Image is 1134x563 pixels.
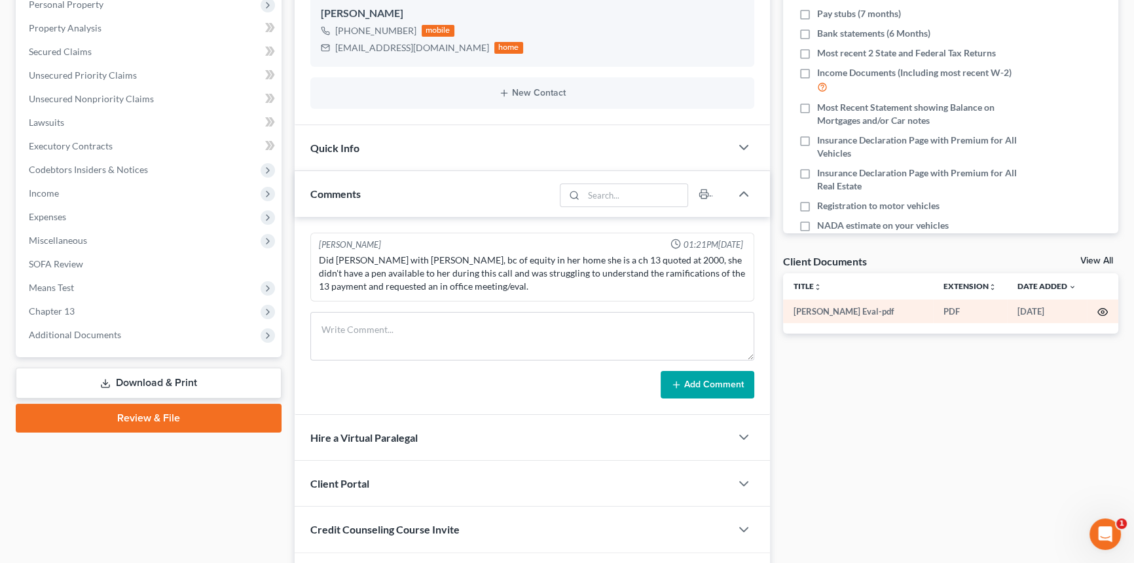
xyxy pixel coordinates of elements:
span: Most recent 2 State and Federal Tax Returns [817,47,996,60]
div: Did [PERSON_NAME] with [PERSON_NAME], bc of equity in her home she is a ch 13 quoted at 2000, she... [319,254,746,293]
i: unfold_more [814,283,822,291]
td: [PERSON_NAME] Eval-pdf [783,300,934,323]
span: Pay stubs (7 months) [817,7,901,20]
a: Unsecured Nonpriority Claims [18,87,282,111]
span: Quick Info [310,142,359,154]
span: Executory Contracts [29,140,113,151]
span: Bank statements (6 Months) [817,27,930,40]
a: Date Added expand_more [1017,281,1076,291]
a: Unsecured Priority Claims [18,64,282,87]
span: Unsecured Nonpriority Claims [29,93,154,104]
span: Unsecured Priority Claims [29,69,137,81]
span: NADA estimate on your vehicles [817,219,949,232]
a: Property Analysis [18,16,282,40]
a: Extensionunfold_more [943,281,997,291]
a: View All [1080,256,1113,265]
span: Comments [310,187,361,200]
span: Insurance Declaration Page with Premium for All Vehicles [817,134,1023,160]
a: Executory Contracts [18,134,282,158]
span: Additional Documents [29,329,121,340]
div: Client Documents [783,254,867,268]
span: Registration to motor vehicles [817,199,940,212]
div: [PHONE_NUMBER] [335,24,416,37]
a: Secured Claims [18,40,282,64]
div: [PERSON_NAME] [319,239,381,251]
span: SOFA Review [29,258,83,269]
div: mobile [422,25,454,37]
div: home [494,42,523,54]
a: Lawsuits [18,111,282,134]
span: Income [29,187,59,199]
span: Secured Claims [29,46,92,57]
span: 1 [1116,518,1127,529]
span: Credit Counseling Course Invite [310,523,460,535]
span: Hire a Virtual Paralegal [310,431,418,444]
span: Lawsuits [29,117,64,128]
span: Miscellaneous [29,235,87,246]
span: Chapter 13 [29,305,75,317]
a: Review & File [16,404,282,433]
button: Add Comment [661,371,754,398]
span: Means Test [29,282,74,293]
td: PDF [933,300,1007,323]
span: Insurance Declaration Page with Premium for All Real Estate [817,166,1023,193]
td: [DATE] [1007,300,1087,323]
iframe: Intercom live chat [1089,518,1121,550]
span: Expenses [29,211,66,222]
i: expand_more [1069,283,1076,291]
i: unfold_more [989,283,997,291]
div: [PERSON_NAME] [321,6,744,22]
span: 01:21PM[DATE] [684,239,743,251]
a: Titleunfold_more [794,281,822,291]
span: Codebtors Insiders & Notices [29,164,148,175]
span: Most Recent Statement showing Balance on Mortgages and/or Car notes [817,101,1023,127]
div: [EMAIL_ADDRESS][DOMAIN_NAME] [335,41,489,54]
span: Income Documents (Including most recent W-2) [817,66,1012,79]
a: Download & Print [16,368,282,398]
a: SOFA Review [18,252,282,276]
span: Property Analysis [29,22,101,33]
button: New Contact [321,88,744,98]
input: Search... [583,184,687,206]
span: Client Portal [310,477,369,490]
